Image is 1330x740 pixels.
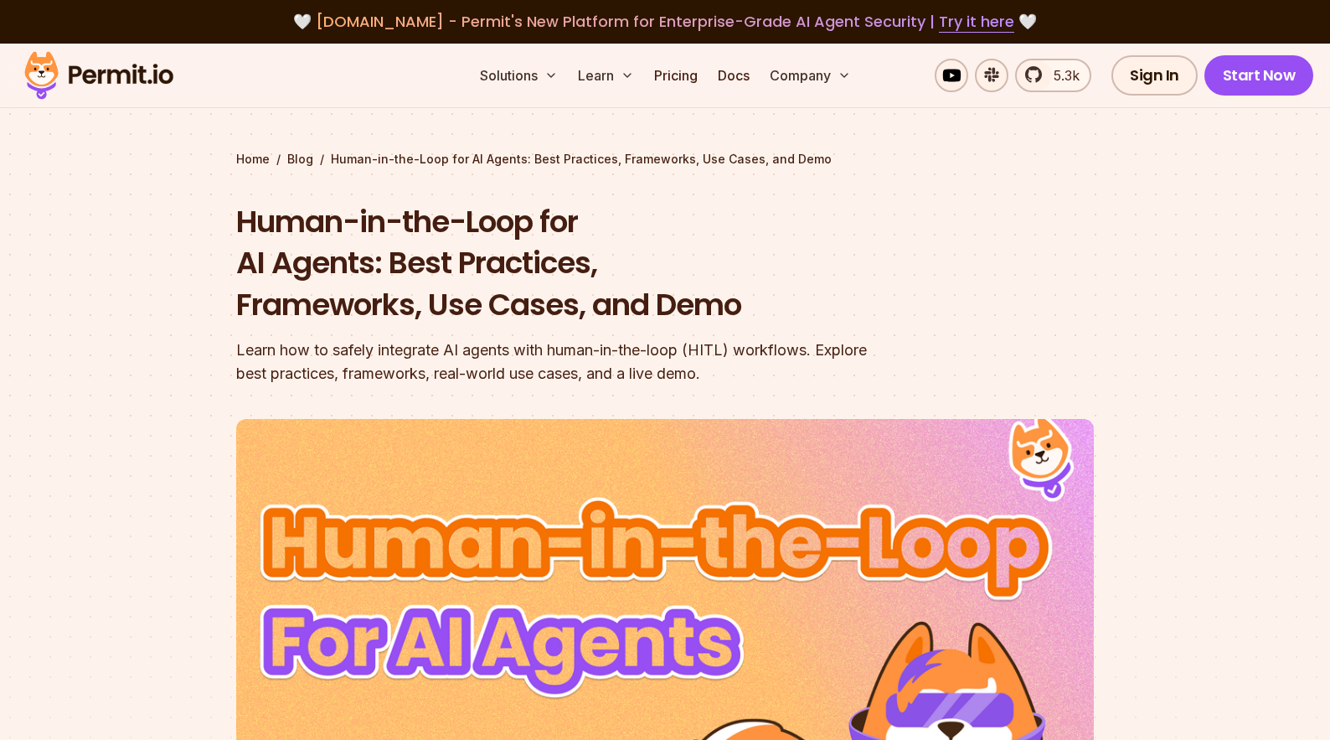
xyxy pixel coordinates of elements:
[236,151,1094,168] div: / /
[40,10,1290,34] div: 🤍 🤍
[1204,55,1314,96] a: Start Now
[1111,55,1198,96] a: Sign In
[1015,59,1091,92] a: 5.3k
[287,151,313,168] a: Blog
[763,59,858,92] button: Company
[17,47,181,104] img: Permit logo
[236,151,270,168] a: Home
[316,11,1014,32] span: [DOMAIN_NAME] - Permit's New Platform for Enterprise-Grade AI Agent Security |
[473,59,564,92] button: Solutions
[1044,65,1080,85] span: 5.3k
[647,59,704,92] a: Pricing
[236,201,879,326] h1: Human-in-the-Loop for AI Agents: Best Practices, Frameworks, Use Cases, and Demo
[711,59,756,92] a: Docs
[939,11,1014,33] a: Try it here
[236,339,879,386] div: Learn how to safely integrate AI agents with human-in-the-loop (HITL) workflows. Explore best pra...
[571,59,641,92] button: Learn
